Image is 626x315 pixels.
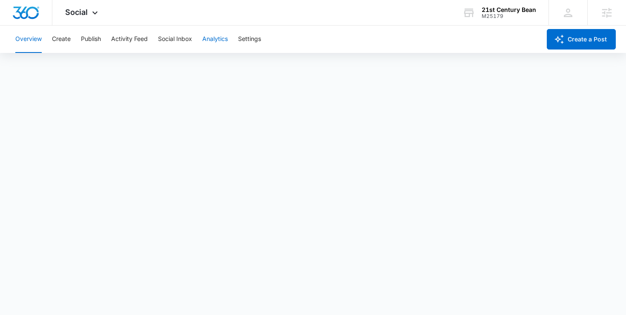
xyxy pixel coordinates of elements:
[111,26,148,53] button: Activity Feed
[202,26,228,53] button: Analytics
[81,26,101,53] button: Publish
[15,26,42,53] button: Overview
[482,6,536,13] div: account name
[547,29,616,50] button: Create a Post
[482,13,536,19] div: account id
[238,26,261,53] button: Settings
[52,26,71,53] button: Create
[158,26,192,53] button: Social Inbox
[65,8,88,17] span: Social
